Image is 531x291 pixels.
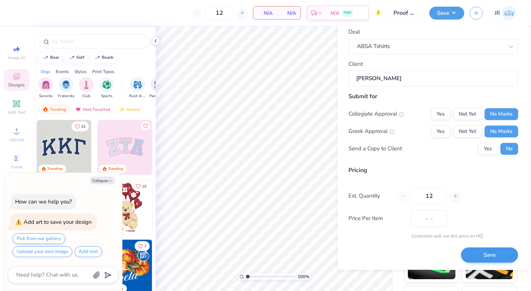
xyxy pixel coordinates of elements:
a: JR [494,6,516,20]
div: Events [56,68,69,75]
button: Yes [431,126,450,137]
button: Not Yet [453,108,482,120]
div: filter for Fraternity [58,77,74,99]
label: Deal [348,28,360,37]
span: 100 % [298,273,309,280]
img: Fraternity Image [62,81,70,89]
img: Jadyn Redd [502,6,516,20]
img: most_fav.gif [75,107,81,112]
img: Rush & Bid Image [133,81,142,89]
button: filter button [38,77,53,99]
span: 10 [142,185,146,188]
div: Pricing [348,166,518,175]
input: – – [411,188,447,205]
div: Trending [108,166,123,172]
label: Price Per Item [348,215,406,223]
button: Like [132,181,150,191]
div: filter for Parent's Weekend [149,77,166,99]
div: golf [76,55,84,59]
span: Sorority [39,93,53,99]
div: Trending [47,166,62,172]
div: Submit for [348,92,518,101]
button: No [500,143,518,155]
img: Club Image [82,81,90,89]
div: beach [102,55,114,59]
span: 33 [81,125,86,129]
div: filter for Sports [99,77,114,99]
button: filter button [129,77,146,99]
button: filter button [149,77,166,99]
span: N/A [281,9,296,17]
button: golf [65,52,88,63]
img: Parent's Weekend Image [154,81,162,89]
span: Rush & Bid [129,93,146,99]
button: Upload your own image [13,246,72,257]
button: Pick from our gallery [13,233,65,244]
div: Send a Copy to Client [348,145,402,153]
button: Save [461,248,518,263]
button: Save [429,7,464,20]
div: Styles [74,68,87,75]
button: filter button [99,77,114,99]
img: 587403a7-0594-4a7f-b2bd-0ca67a3ff8dd [98,180,152,234]
span: Designs [8,82,25,88]
div: Add art to save your design [24,218,92,226]
span: Sports [101,93,112,99]
div: How can we help you? [15,198,72,205]
input: Try "Alpha" [51,38,145,45]
span: Parent's Weekend [149,93,166,99]
span: 7 [144,244,146,248]
div: filter for Sorority [38,77,53,99]
button: bear [39,52,62,63]
span: JR [494,9,500,17]
button: filter button [58,77,74,99]
span: Fraternity [58,93,74,99]
div: filter for Club [79,77,94,99]
img: 3b9aba4f-e317-4aa7-a679-c95a879539bd [37,120,91,175]
button: filter button [79,77,94,99]
input: – – [205,6,234,20]
label: Est. Quantity [348,192,392,201]
img: trend_line.gif [69,55,75,60]
img: trend_line.gif [94,55,100,60]
button: Yes [431,108,450,120]
img: e74243e0-e378-47aa-a400-bc6bcb25063a [152,180,206,234]
button: Collapse [90,177,115,184]
input: Untitled Design [388,6,424,20]
span: N/A [258,9,273,17]
img: Sorority Image [42,81,50,89]
img: trend_line.gif [43,55,49,60]
img: Sports Image [103,81,111,89]
input: e.g. Ethan Linker [348,71,518,87]
span: Add Text [8,109,25,115]
label: Client [348,60,363,68]
span: FREE [344,10,351,16]
button: beach [90,52,117,63]
img: 5ee11766-d822-42f5-ad4e-763472bf8dcf [152,120,206,175]
div: Collegiate Approval [348,110,404,119]
div: filter for Rush & Bid [129,77,146,99]
button: Like [72,121,89,131]
button: No Marks [485,126,518,137]
img: edfb13fc-0e43-44eb-bea2-bf7fc0dd67f9 [91,120,146,175]
div: Customers will see this price on HQ. [348,233,518,239]
div: Most Favorited [72,105,114,114]
div: Print Types [92,68,114,75]
button: Not Yet [453,126,482,137]
button: Like [141,121,150,130]
span: Upload [9,137,24,143]
button: Yes [478,143,497,155]
div: Greek Approval [348,127,395,136]
img: Newest.gif [119,107,125,112]
img: trending.gif [42,107,48,112]
button: No Marks [485,108,518,120]
div: Orgs [41,68,50,75]
span: Image AI [8,55,25,61]
span: Club [82,93,90,99]
img: 9980f5e8-e6a1-4b4a-8839-2b0e9349023c [98,120,152,175]
div: Trending [39,105,70,114]
button: Like [135,241,150,251]
span: N/A [330,9,339,17]
div: bear [50,55,59,59]
div: Newest [116,105,144,114]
